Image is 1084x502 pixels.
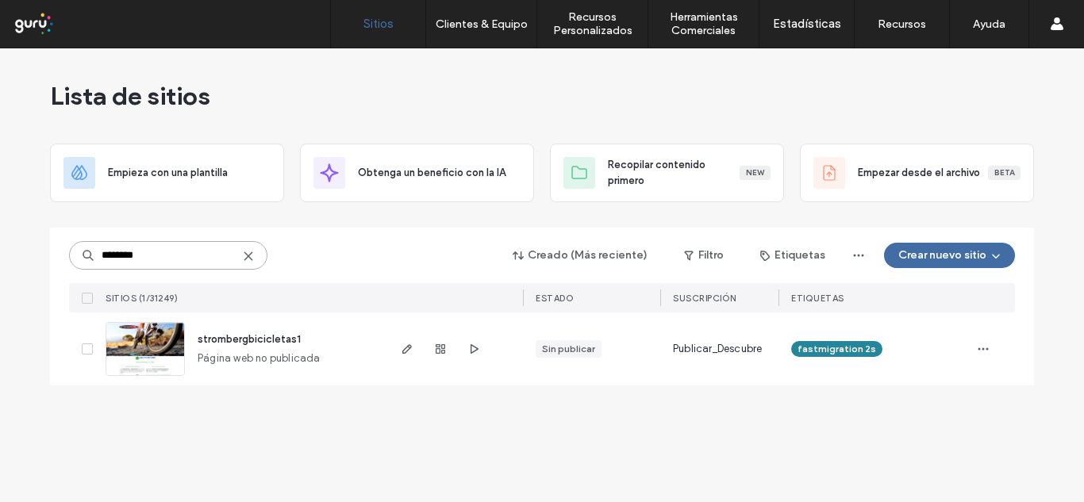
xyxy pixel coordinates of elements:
[363,17,394,31] label: Sitios
[300,144,534,202] div: Obtenga un beneficio con la IA
[50,144,284,202] div: Empieza con una plantilla
[499,243,662,268] button: Creado (Más reciente)
[878,17,926,31] label: Recursos
[973,17,1005,31] label: Ayuda
[673,293,736,304] span: Suscripción
[791,293,844,304] span: ETIQUETAS
[648,10,759,37] label: Herramientas Comerciales
[673,341,762,357] span: Publicar_Descubre
[988,166,1021,180] div: Beta
[542,342,595,356] div: Sin publicar
[358,165,505,181] span: Obtenga un beneficio con la IA
[34,11,78,25] span: Ayuda
[608,157,740,189] span: Recopilar contenido primero
[668,243,740,268] button: Filtro
[198,333,301,345] a: strombergbicicletas1
[106,293,178,304] span: SITIOS (1/31249)
[798,342,876,356] span: fastmigration 2s
[858,165,980,181] span: Empezar desde el archivo
[198,351,321,366] span: Página web no publicada
[50,80,210,112] span: Lista de sitios
[536,293,574,304] span: ESTADO
[108,165,228,181] span: Empieza con una plantilla
[740,166,771,180] div: New
[550,144,784,202] div: Recopilar contenido primeroNew
[800,144,1034,202] div: Empezar desde el archivoBeta
[773,17,841,31] label: Estadísticas
[436,17,528,31] label: Clientes & Equipo
[746,243,840,268] button: Etiquetas
[537,10,648,37] label: Recursos Personalizados
[884,243,1015,268] button: Crear nuevo sitio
